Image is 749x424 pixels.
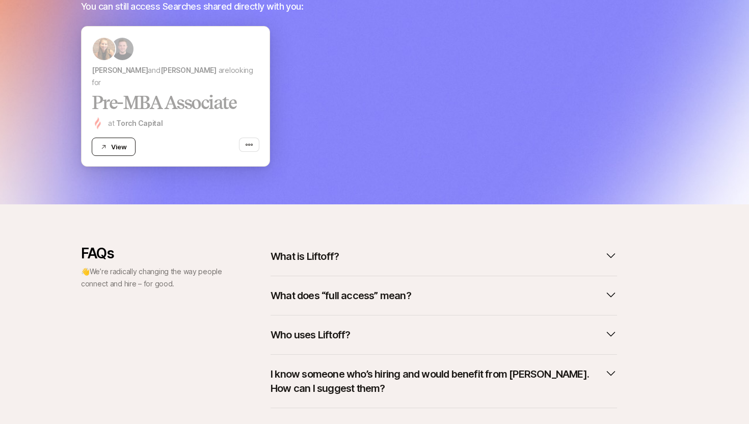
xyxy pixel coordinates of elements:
p: 👋 [81,266,224,290]
button: I know someone who’s hiring and would benefit from [PERSON_NAME]. How can I suggest them? [271,363,617,400]
p: FAQs [81,245,224,261]
button: What does “full access” mean? [271,284,617,307]
p: I know someone who’s hiring and would benefit from [PERSON_NAME]. How can I suggest them? [271,367,601,395]
span: We’re radically changing the way people connect and hire – for good. [81,267,222,288]
p: What is Liftoff? [271,249,339,263]
button: What is Liftoff? [271,245,617,268]
button: View [92,138,136,156]
p: Who uses Liftoff? [271,328,350,342]
p: What does “full access” mean? [271,288,411,303]
button: Who uses Liftoff? [271,324,617,346]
